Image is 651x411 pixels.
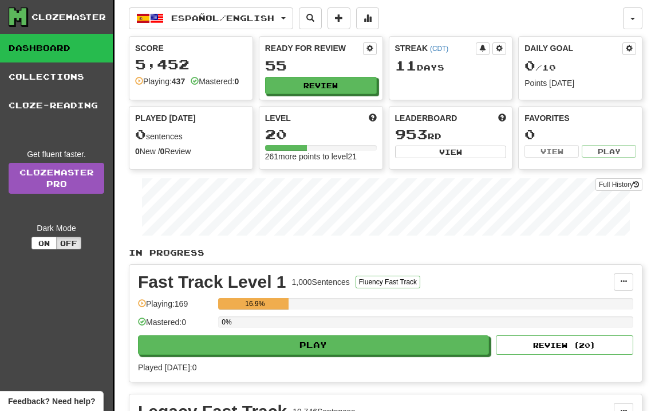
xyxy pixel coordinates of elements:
[498,112,506,124] span: This week in points, UTC
[9,148,104,160] div: Get fluent faster.
[135,126,146,142] span: 0
[171,13,274,23] span: Español / English
[395,58,507,73] div: Day s
[524,112,636,124] div: Favorites
[369,112,377,124] span: Score more points to level up
[56,237,81,249] button: Off
[129,7,293,29] button: Español/English
[135,127,247,142] div: sentences
[135,76,185,87] div: Playing:
[9,163,104,194] a: ClozemasterPro
[265,127,377,142] div: 20
[430,45,448,53] a: (CDT)
[265,112,291,124] span: Level
[292,276,350,288] div: 1,000 Sentences
[356,7,379,29] button: More stats
[395,57,417,73] span: 11
[135,146,247,157] div: New / Review
[138,273,286,291] div: Fast Track Level 1
[265,77,377,94] button: Review
[395,112,457,124] span: Leaderboard
[160,147,165,156] strong: 0
[234,77,239,86] strong: 0
[129,247,642,259] p: In Progress
[395,42,476,54] div: Streak
[9,222,104,234] div: Dark Mode
[496,335,633,355] button: Review (20)
[524,127,636,142] div: 0
[31,11,106,23] div: Clozemaster
[299,7,322,29] button: Search sentences
[524,62,556,72] span: / 10
[395,146,507,158] button: View
[172,77,185,86] strong: 437
[8,396,95,407] span: Open feedback widget
[265,151,377,162] div: 261 more points to level 21
[138,316,212,335] div: Mastered: 0
[138,335,489,355] button: Play
[582,145,636,158] button: Play
[135,57,247,72] div: 5,452
[265,42,363,54] div: Ready for Review
[222,298,288,310] div: 16.9%
[135,112,196,124] span: Played [DATE]
[138,298,212,317] div: Playing: 169
[31,237,57,249] button: On
[135,42,247,54] div: Score
[395,126,428,142] span: 953
[524,77,636,89] div: Points [DATE]
[395,127,507,142] div: rd
[524,57,535,73] span: 0
[135,147,140,156] strong: 0
[524,145,579,158] button: View
[328,7,350,29] button: Add sentence to collection
[138,363,196,372] span: Played [DATE]: 0
[356,276,420,288] button: Fluency Fast Track
[524,42,622,55] div: Daily Goal
[265,58,377,73] div: 55
[191,76,239,87] div: Mastered:
[595,178,642,191] button: Full History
